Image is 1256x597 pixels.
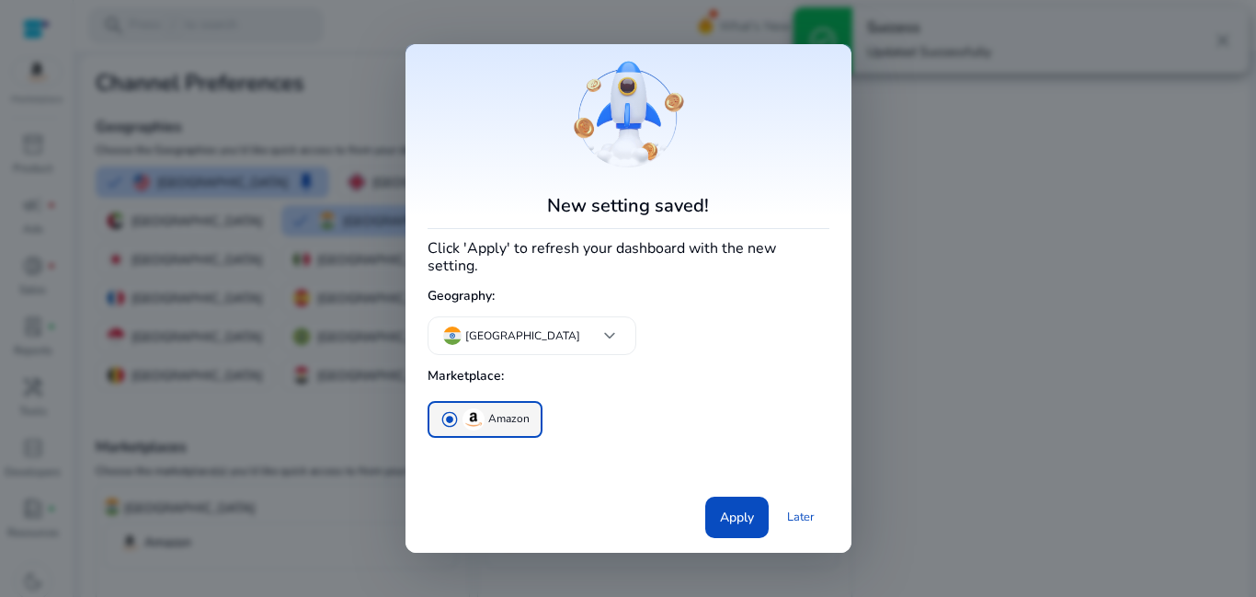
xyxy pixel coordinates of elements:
[720,508,754,527] span: Apply
[440,410,459,429] span: radio_button_checked
[488,409,530,429] p: Amazon
[465,327,580,344] p: [GEOGRAPHIC_DATA]
[462,408,485,431] img: amazon.svg
[428,281,829,312] h5: Geography:
[772,500,829,534] a: Later
[705,497,769,538] button: Apply
[428,362,829,392] h5: Marketplace:
[599,325,621,347] span: keyboard_arrow_down
[428,236,829,275] h4: Click 'Apply' to refresh your dashboard with the new setting.
[443,327,462,345] img: in.svg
